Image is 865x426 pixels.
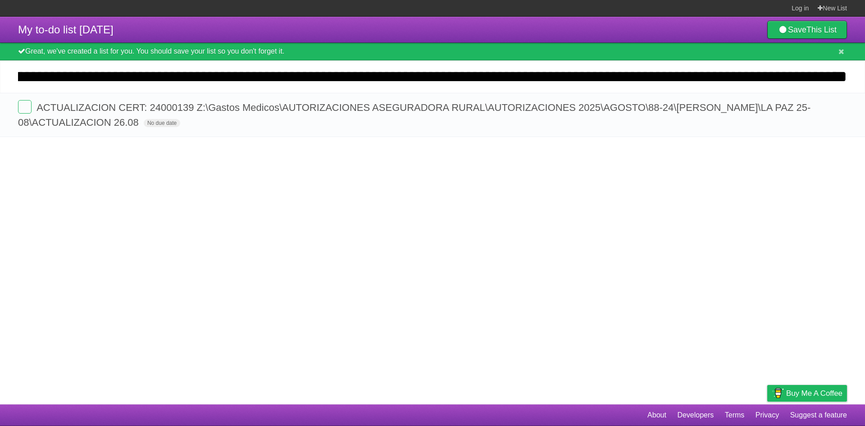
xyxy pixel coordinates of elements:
b: This List [806,25,837,34]
label: Done [18,100,32,114]
a: Terms [725,407,745,424]
a: Buy me a coffee [767,385,847,402]
span: Buy me a coffee [786,385,842,401]
a: Developers [677,407,714,424]
span: My to-do list [DATE] [18,23,114,36]
span: ACTUALIZACION CERT: 24000139 Z:\Gastos Medicos\AUTORIZACIONES ASEGURADORA RURAL\AUTORIZACIONES 20... [18,102,810,128]
img: Buy me a coffee [772,385,784,401]
a: Suggest a feature [790,407,847,424]
a: Privacy [756,407,779,424]
a: About [647,407,666,424]
span: No due date [144,119,180,127]
a: SaveThis List [767,21,847,39]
